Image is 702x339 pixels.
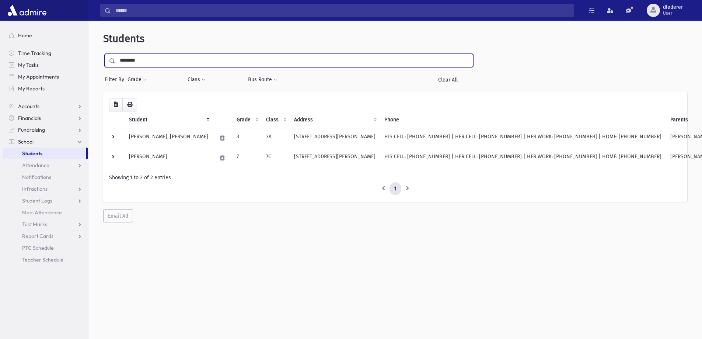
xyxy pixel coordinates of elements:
[22,209,62,216] span: Meal Attendance
[125,148,213,168] td: [PERSON_NAME]
[3,100,88,112] a: Accounts
[3,195,88,207] a: Student Logs
[262,148,290,168] td: 7C
[22,186,48,192] span: Infractions
[22,197,52,204] span: Student Logs
[3,71,88,83] a: My Appointments
[18,32,32,39] span: Home
[3,136,88,148] a: School
[22,233,53,239] span: Report Cards
[103,209,133,222] button: Email All
[3,124,88,136] a: Fundraising
[3,230,88,242] a: Report Cards
[3,218,88,230] a: Test Marks
[6,3,48,18] img: AdmirePro
[109,98,123,111] button: CSV
[109,174,681,181] div: Showing 1 to 2 of 2 entries
[18,85,45,92] span: My Reports
[380,148,666,168] td: HIS CELL: [PHONE_NUMBER] | HER CELL: [PHONE_NUMBER] | HER WORK: [PHONE_NUMBER] | HOME: [PHONE_NUM...
[22,174,51,180] span: Notifications
[18,103,39,110] span: Accounts
[105,76,127,83] span: Filter By
[187,73,206,86] button: Class
[18,73,59,80] span: My Appointments
[3,207,88,218] a: Meal Attendance
[22,221,47,228] span: Test Marks
[22,256,63,263] span: Teacher Schedule
[22,245,54,251] span: PTC Schedule
[103,32,144,45] span: Students
[290,111,380,128] th: Address: activate to sort column ascending
[262,128,290,148] td: 3A
[18,62,39,68] span: My Tasks
[111,4,574,17] input: Search
[18,50,51,56] span: Time Tracking
[3,159,88,171] a: Attendance
[262,111,290,128] th: Class: activate to sort column ascending
[663,10,683,16] span: User
[390,182,401,196] a: 1
[3,30,88,41] a: Home
[127,73,147,86] button: Grade
[3,148,86,159] a: Students
[290,148,380,168] td: [STREET_ADDRESS][PERSON_NAME]
[232,148,262,168] td: 7
[3,83,88,94] a: My Reports
[422,73,473,86] a: Clear All
[380,128,666,148] td: HIS CELL: [PHONE_NUMBER] | HER CELL: [PHONE_NUMBER] | HER WORK: [PHONE_NUMBER] | HOME: [PHONE_NUM...
[125,128,213,148] td: [PERSON_NAME], [PERSON_NAME]
[18,127,45,133] span: Fundraising
[232,128,262,148] td: 3
[290,128,380,148] td: [STREET_ADDRESS][PERSON_NAME]
[248,73,277,86] button: Bus Route
[380,111,666,128] th: Phone
[22,162,49,169] span: Attendance
[663,4,683,10] span: dlederer
[3,242,88,254] a: PTC Schedule
[3,171,88,183] a: Notifications
[3,47,88,59] a: Time Tracking
[22,150,42,157] span: Students
[18,115,41,121] span: Financials
[3,59,88,71] a: My Tasks
[122,98,137,111] button: Print
[232,111,262,128] th: Grade: activate to sort column ascending
[3,183,88,195] a: Infractions
[18,138,34,145] span: School
[3,112,88,124] a: Financials
[125,111,213,128] th: Student: activate to sort column descending
[3,254,88,266] a: Teacher Schedule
